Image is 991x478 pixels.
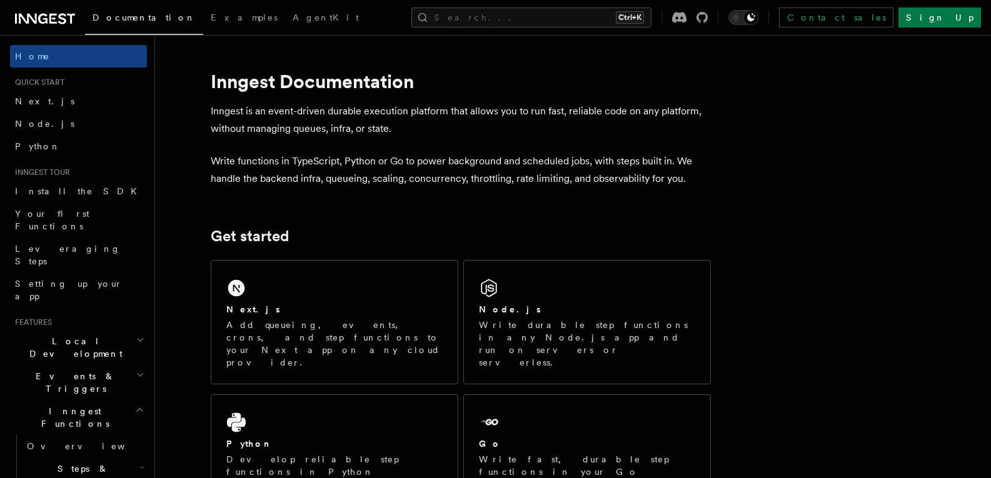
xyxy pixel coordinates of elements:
[10,180,147,202] a: Install the SDK
[616,11,644,24] kbd: Ctrl+K
[27,441,156,451] span: Overview
[779,7,893,27] a: Contact sales
[293,12,359,22] span: AgentKit
[15,96,74,106] span: Next.js
[10,237,147,272] a: Leveraging Steps
[226,319,443,369] p: Add queueing, events, crons, and step functions to your Next app on any cloud provider.
[15,209,89,231] span: Your first Functions
[10,202,147,237] a: Your first Functions
[203,4,285,34] a: Examples
[93,12,196,22] span: Documentation
[211,260,458,384] a: Next.jsAdd queueing, events, crons, and step functions to your Next app on any cloud provider.
[10,365,147,400] button: Events & Triggers
[10,45,147,67] a: Home
[10,167,70,177] span: Inngest tour
[10,272,147,307] a: Setting up your app
[728,10,758,25] button: Toggle dark mode
[211,12,278,22] span: Examples
[285,4,366,34] a: AgentKit
[10,317,52,327] span: Features
[211,152,711,187] p: Write functions in TypeScript, Python or Go to power background and scheduled jobs, with steps bu...
[10,112,147,135] a: Node.js
[479,319,695,369] p: Write durable step functions in any Node.js app and run on servers or serverless.
[15,141,61,151] span: Python
[463,260,711,384] a: Node.jsWrite durable step functions in any Node.js app and run on servers or serverless.
[15,279,123,301] span: Setting up your app
[211,70,711,92] h1: Inngest Documentation
[15,244,121,266] span: Leveraging Steps
[479,303,541,316] h2: Node.js
[10,335,136,360] span: Local Development
[85,4,203,35] a: Documentation
[226,303,280,316] h2: Next.js
[10,400,147,435] button: Inngest Functions
[211,227,289,245] a: Get started
[10,135,147,157] a: Python
[411,7,651,27] button: Search...Ctrl+K
[10,370,136,395] span: Events & Triggers
[211,102,711,137] p: Inngest is an event-driven durable execution platform that allows you to run fast, reliable code ...
[10,330,147,365] button: Local Development
[15,119,74,129] span: Node.js
[10,405,135,430] span: Inngest Functions
[10,77,64,87] span: Quick start
[10,90,147,112] a: Next.js
[15,50,50,62] span: Home
[22,435,147,457] a: Overview
[898,7,981,27] a: Sign Up
[226,437,273,450] h2: Python
[15,186,144,196] span: Install the SDK
[479,437,501,450] h2: Go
